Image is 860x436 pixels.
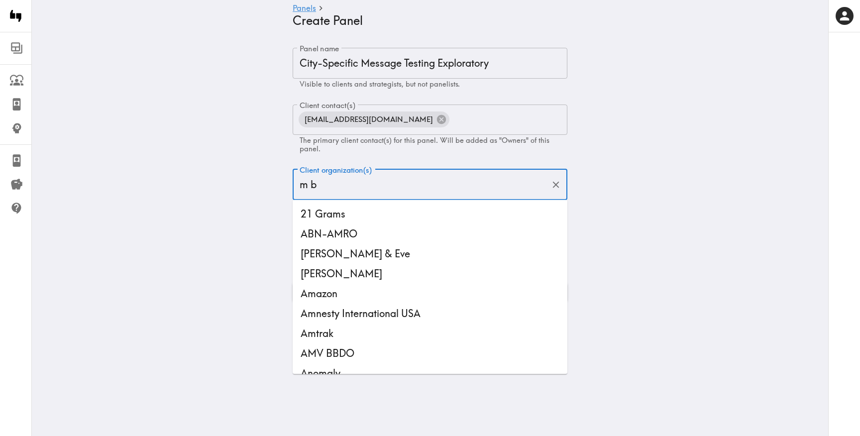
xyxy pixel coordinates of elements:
[293,324,567,343] li: Amtrak
[293,343,567,363] li: AMV BBDO
[293,363,567,383] li: Anomaly
[293,4,316,13] a: Panels
[6,6,26,26] img: Instapanel
[293,13,559,28] h4: Create Panel
[293,304,567,324] li: Amnesty International USA
[300,136,549,153] span: The primary client contact(s) for this panel. Will be added as "Owners" of this panel.
[300,165,372,176] label: Client organization(s)
[299,111,449,127] div: [EMAIL_ADDRESS][DOMAIN_NAME]
[293,244,567,264] li: [PERSON_NAME] & Eve
[300,100,355,111] label: Client contact(s)
[293,264,567,284] li: [PERSON_NAME]
[293,224,567,244] li: ABN-AMRO
[293,204,567,224] li: 21 Grams
[300,43,339,54] label: Panel name
[299,112,439,127] span: [EMAIL_ADDRESS][DOMAIN_NAME]
[293,284,567,304] li: Amazon
[300,80,460,89] span: Visible to clients and strategists, but not panelists.
[548,177,564,193] button: Clear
